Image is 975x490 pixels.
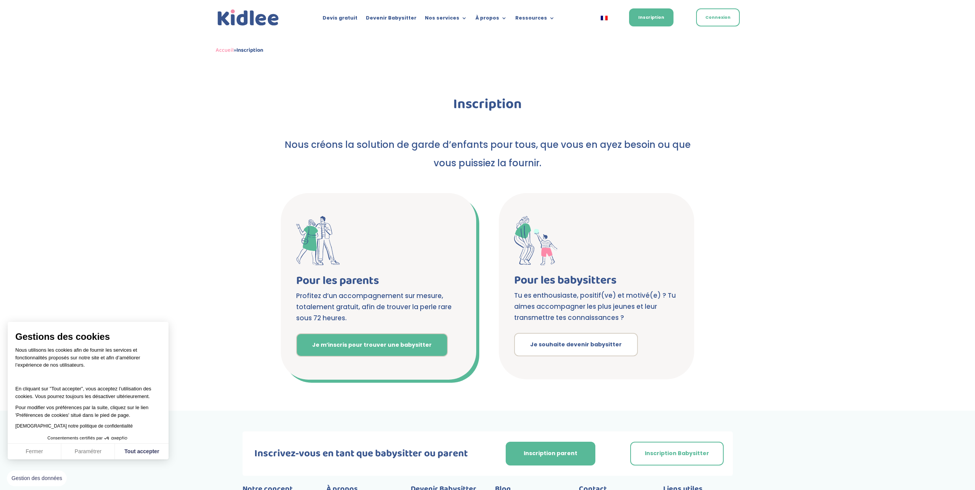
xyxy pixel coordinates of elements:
button: Paramétrer [61,444,115,460]
span: Consentements certifiés par [48,436,103,440]
a: À propos [475,15,507,24]
p: Nous utilisons les cookies afin de fournir les services et fonctionnalités proposés sur notre sit... [15,346,161,374]
h3: Inscrivez-vous en tant que babysitter ou parent [243,449,480,462]
button: Fermer [8,444,61,460]
span: Gestions des cookies [15,331,161,343]
h2: Pour les parents [296,275,461,290]
a: [DEMOGRAPHIC_DATA] notre politique de confidentialité [15,423,133,429]
a: Devis gratuit [323,15,357,24]
strong: Inscription [236,46,263,55]
p: Nous créons la solution de garde d’enfants pour tous, que vous en ayez besoin ou que vous puissie... [281,136,695,172]
p: Tu es enthousiaste, positif(ve) et motivé(e) ? Tu aimes accompagner les plus jeunes et leur trans... [514,290,679,323]
p: En cliquant sur ”Tout accepter”, vous acceptez l’utilisation des cookies. Vous pourrez toujours l... [15,378,161,400]
svg: Axeptio [104,427,127,450]
button: Fermer le widget sans consentement [7,470,67,487]
img: parents [296,216,340,265]
h1: Inscription [281,97,695,115]
a: Inscription Babysitter [630,442,724,465]
a: Nos services [425,15,467,24]
a: Devenir Babysitter [366,15,416,24]
img: logo_kidlee_bleu [216,8,281,28]
h2: Pour les babysitters [514,275,679,290]
a: Connexion [696,8,740,26]
p: Pour modifier vos préférences par la suite, cliquez sur le lien 'Préférences de cookies' situé da... [15,404,161,419]
p: Profitez d’un accompagnement sur mesure, totalement gratuit, afin de trouver la perle rare sous 7... [296,290,461,324]
a: Je m’inscris pour trouver une babysitter [296,333,448,357]
a: Inscription [629,8,673,26]
img: Français [601,16,608,20]
a: Je souhaite devenir babysitter [514,333,638,357]
span: Gestion des données [11,475,62,482]
button: Consentements certifiés par [44,433,133,443]
img: babysitter [514,216,558,265]
a: Kidlee Logo [216,8,281,28]
a: Ressources [515,15,555,24]
a: Accueil [216,46,234,55]
button: Tout accepter [115,444,169,460]
a: Inscription parent [506,442,595,465]
span: » [216,46,263,55]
